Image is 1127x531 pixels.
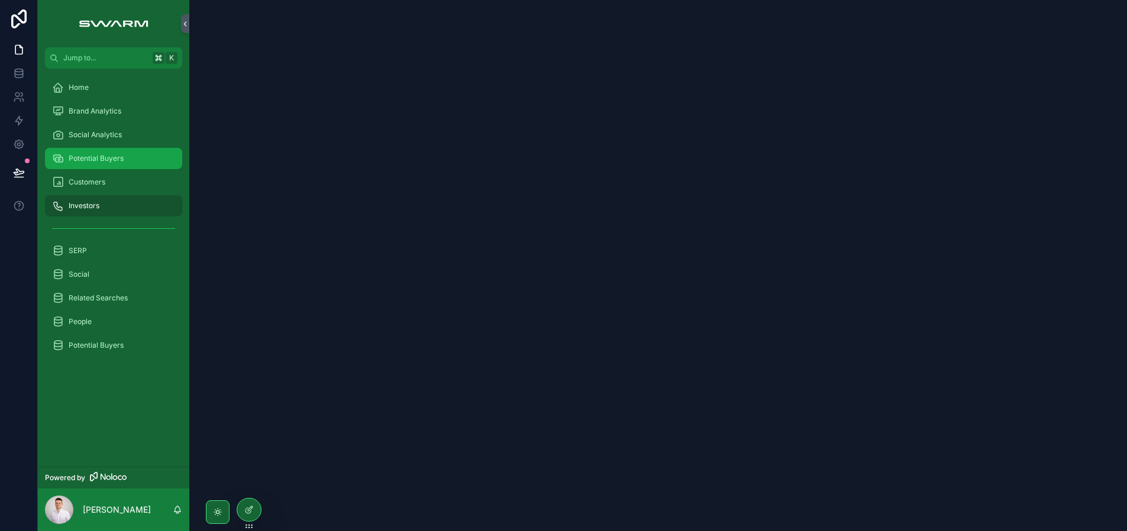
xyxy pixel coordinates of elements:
[45,124,182,145] a: Social Analytics
[69,293,128,303] span: Related Searches
[167,53,176,63] span: K
[45,311,182,332] a: People
[45,171,182,193] a: Customers
[63,53,148,63] span: Jump to...
[45,195,182,216] a: Investors
[45,77,182,98] a: Home
[69,83,89,92] span: Home
[69,177,105,187] span: Customers
[69,270,89,279] span: Social
[69,154,124,163] span: Potential Buyers
[45,264,182,285] a: Social
[45,335,182,356] a: Potential Buyers
[69,317,92,326] span: People
[45,287,182,309] a: Related Searches
[45,148,182,169] a: Potential Buyers
[69,341,124,350] span: Potential Buyers
[83,504,151,516] p: [PERSON_NAME]
[69,130,122,140] span: Social Analytics
[38,69,189,371] div: scrollable content
[69,201,99,211] span: Investors
[73,14,154,33] img: App logo
[45,473,85,483] span: Powered by
[69,106,121,116] span: Brand Analytics
[45,47,182,69] button: Jump to...K
[38,467,189,488] a: Powered by
[45,101,182,122] a: Brand Analytics
[69,246,87,255] span: SERP
[45,240,182,261] a: SERP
